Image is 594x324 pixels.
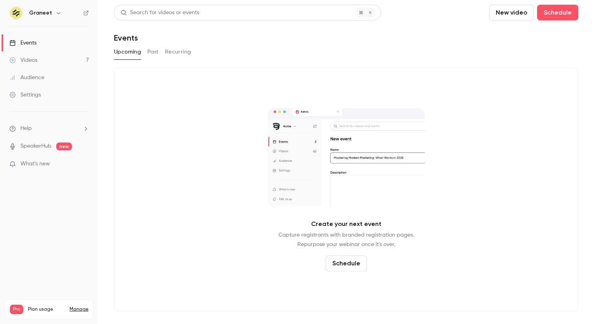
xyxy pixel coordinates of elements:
[10,305,23,314] span: Pro
[114,46,141,58] button: Upcoming
[70,306,88,313] a: Manage
[10,7,22,19] img: Graneet
[489,5,534,20] button: New video
[79,161,89,168] iframe: Noticeable Trigger
[165,46,191,58] button: Recurring
[121,9,199,17] div: Search for videos or events
[9,124,89,133] li: help-dropdown-opener
[20,160,50,168] span: What's new
[28,306,65,313] span: Plan usage
[9,39,37,47] div: Events
[537,5,578,20] button: Schedule
[311,219,381,229] p: Create your next event
[29,9,52,17] h6: Graneet
[114,33,138,43] h1: Events
[20,124,32,133] span: Help
[9,56,37,64] div: Videos
[326,255,367,271] button: Schedule
[147,46,159,58] button: Past
[279,230,414,249] p: Capture registrants with branded registration pages. Repurpose your webinar once it's over.
[9,74,44,81] div: Audience
[20,142,51,150] a: SpeakerHub
[56,143,72,150] span: new
[9,91,41,99] div: Settings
